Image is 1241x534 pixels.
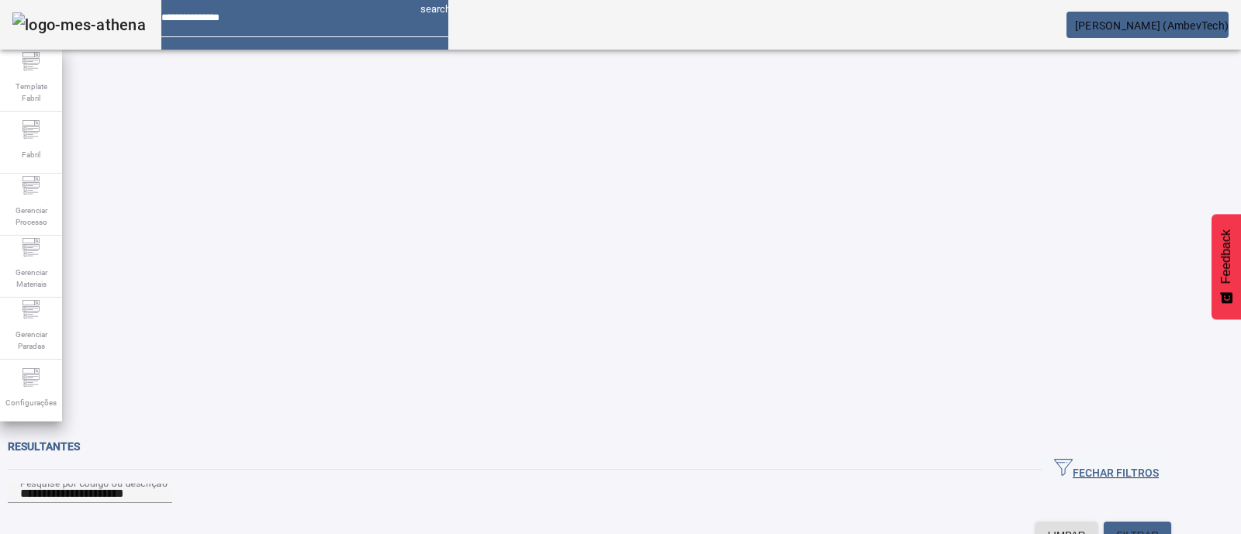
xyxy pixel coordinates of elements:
span: Template Fabril [8,76,54,109]
span: Gerenciar Processo [8,200,54,233]
img: logo-mes-athena [12,12,146,37]
span: Fabril [17,144,45,165]
span: [PERSON_NAME] (AmbevTech) [1075,19,1229,32]
button: FECHAR FILTROS [1042,456,1171,484]
mat-label: Pesquise por código ou descrição [20,477,168,488]
span: Gerenciar Paradas [8,324,54,357]
span: Resultantes [8,440,80,453]
span: Feedback [1219,229,1233,284]
span: FECHAR FILTROS [1054,458,1159,481]
span: Configurações [1,392,61,413]
button: Feedback - Mostrar pesquisa [1212,214,1241,319]
span: Gerenciar Materiais [8,262,54,295]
